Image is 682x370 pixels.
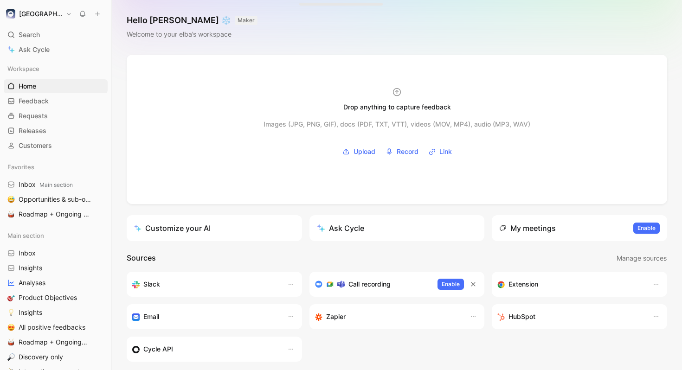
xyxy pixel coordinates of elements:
a: Releases [4,124,108,138]
button: 😍 [6,322,17,333]
a: 🔎Discovery only [4,350,108,364]
img: 😅 [7,196,15,203]
img: 🔎 [7,353,15,361]
button: MAKER [235,16,257,25]
span: Enable [442,280,460,289]
div: Sync customers & send feedback from custom sources. Get inspired by our favorite use case [132,344,278,355]
button: 💡 [6,307,17,318]
span: Releases [19,126,46,135]
button: 😅 [6,194,17,205]
div: Images (JPG, PNG, GIF), docs (PDF, TXT, VTT), videos (MOV, MP4), audio (MP3, WAV) [264,119,530,130]
div: Main section [4,229,108,242]
button: elba[GEOGRAPHIC_DATA] [4,7,74,20]
img: 🥁 [7,338,15,346]
a: Inbox [4,246,108,260]
a: 😍All positive feedbacks [4,320,108,334]
a: Requests [4,109,108,123]
a: 🥁Roadmap + Ongoing Discovery [4,207,108,221]
a: 😅Opportunities & sub-opportunities [4,192,108,206]
button: Upload [339,145,379,159]
span: Product Objectives [19,293,77,302]
button: Manage sources [616,252,667,264]
h3: HubSpot [508,311,535,322]
span: Feedback [19,96,49,106]
div: My meetings [499,223,556,234]
span: Customers [19,141,52,150]
a: InboxMain section [4,178,108,191]
h1: Hello [PERSON_NAME] ❄️ [127,15,257,26]
img: 🎯 [7,294,15,301]
h3: Cycle API [143,344,173,355]
img: 😍 [7,324,15,331]
button: Enable [633,223,660,234]
span: Ask Cycle [19,44,50,55]
button: 🔎 [6,351,17,363]
div: Forward emails to your feedback inbox [132,311,278,322]
a: Customers [4,139,108,153]
div: Record & transcribe meetings from Zoom, Meet & Teams. [315,279,431,290]
a: Customize your AI [127,215,302,241]
h3: Call recording [348,279,391,290]
span: Inbox [19,180,73,190]
a: Insights [4,261,108,275]
span: Roadmap + Ongoing Discovery [19,210,92,219]
div: Sync your customers, send feedback and get updates in Slack [132,279,278,290]
span: Favorites [7,162,34,172]
span: Workspace [7,64,39,73]
button: 🥁 [6,337,17,348]
span: Upload [354,146,375,157]
div: Drop anything to capture feedback [343,102,451,113]
button: Ask Cycle [309,215,485,241]
span: Insights [19,263,42,273]
a: 🥁Roadmap + Ongoing Discovery [4,335,108,349]
a: Home [4,79,108,93]
span: Insights [19,308,42,317]
span: Requests [19,111,48,121]
h3: Zapier [326,311,346,322]
button: Enable [438,279,464,290]
a: Feedback [4,94,108,108]
h3: Email [143,311,159,322]
span: All positive feedbacks [19,323,85,332]
a: 🎯Product Objectives [4,291,108,305]
a: Analyses [4,276,108,290]
span: Home [19,82,36,91]
img: elba [6,9,15,19]
h2: Sources [127,252,156,264]
div: Favorites [4,160,108,174]
div: Workspace [4,62,108,76]
h1: [GEOGRAPHIC_DATA] [19,10,62,18]
div: Welcome to your elba’s workspace [127,29,257,40]
button: Link [425,145,455,159]
button: 🎯 [6,292,17,303]
span: Roadmap + Ongoing Discovery [19,338,89,347]
span: Discovery only [19,352,63,362]
a: Ask Cycle [4,43,108,57]
h3: Slack [143,279,160,290]
span: Analyses [19,278,45,287]
div: Search [4,28,108,42]
div: Capture feedback from thousands of sources with Zapier (survey results, recordings, sheets, etc). [315,311,461,322]
span: Inbox [19,249,36,258]
img: 💡 [7,309,15,316]
span: Main section [39,181,73,188]
div: Ask Cycle [317,223,364,234]
span: Record [397,146,418,157]
a: 💡Insights [4,306,108,319]
div: Capture feedback from anywhere on the web [497,279,643,290]
span: Manage sources [617,253,667,264]
button: 🥁 [6,209,17,220]
span: Main section [7,231,44,240]
span: Enable [637,223,656,233]
button: Record [382,145,422,159]
span: Link [439,146,452,157]
span: Opportunities & sub-opportunities [19,195,93,204]
img: 🥁 [7,211,15,218]
h3: Extension [508,279,538,290]
span: Search [19,29,40,40]
div: Customize your AI [134,223,211,234]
